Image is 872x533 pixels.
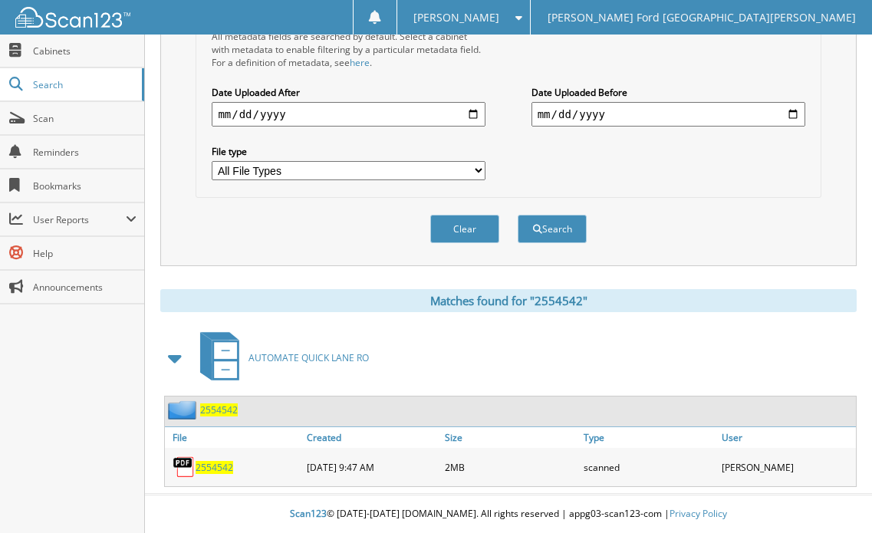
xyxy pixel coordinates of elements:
span: Scan [33,112,137,125]
span: AUTOMATE QUICK LANE RO [248,351,369,364]
button: Search [518,215,587,243]
span: Help [33,247,137,260]
a: Privacy Policy [670,507,727,520]
img: scan123-logo-white.svg [15,7,130,28]
span: Scan123 [290,507,327,520]
a: Size [441,427,579,448]
span: User Reports [33,213,126,226]
span: [PERSON_NAME] Ford [GEOGRAPHIC_DATA][PERSON_NAME] [548,13,856,22]
label: File type [212,145,485,158]
img: PDF.png [173,456,196,479]
div: scanned [580,452,718,482]
div: 2MB [441,452,579,482]
a: 2554542 [196,461,233,474]
label: Date Uploaded After [212,86,485,99]
button: Clear [430,215,499,243]
iframe: Chat Widget [795,459,872,533]
span: [PERSON_NAME] [413,13,499,22]
div: [DATE] 9:47 AM [303,452,441,482]
span: Announcements [33,281,137,294]
div: All metadata fields are searched by default. Select a cabinet with metadata to enable filtering b... [212,30,485,69]
a: Created [303,427,441,448]
a: here [350,56,370,69]
a: User [718,427,856,448]
span: Search [33,78,134,91]
span: Reminders [33,146,137,159]
input: end [531,102,805,127]
div: [PERSON_NAME] [718,452,856,482]
label: Date Uploaded Before [531,86,805,99]
a: 2554542 [200,403,238,416]
a: Type [580,427,718,448]
div: © [DATE]-[DATE] [DOMAIN_NAME]. All rights reserved | appg03-scan123-com | [145,495,872,533]
a: AUTOMATE QUICK LANE RO [191,327,369,388]
img: folder2.png [168,400,200,419]
span: Cabinets [33,44,137,58]
input: start [212,102,485,127]
a: File [165,427,303,448]
span: Bookmarks [33,179,137,192]
div: Matches found for "2554542" [160,289,857,312]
